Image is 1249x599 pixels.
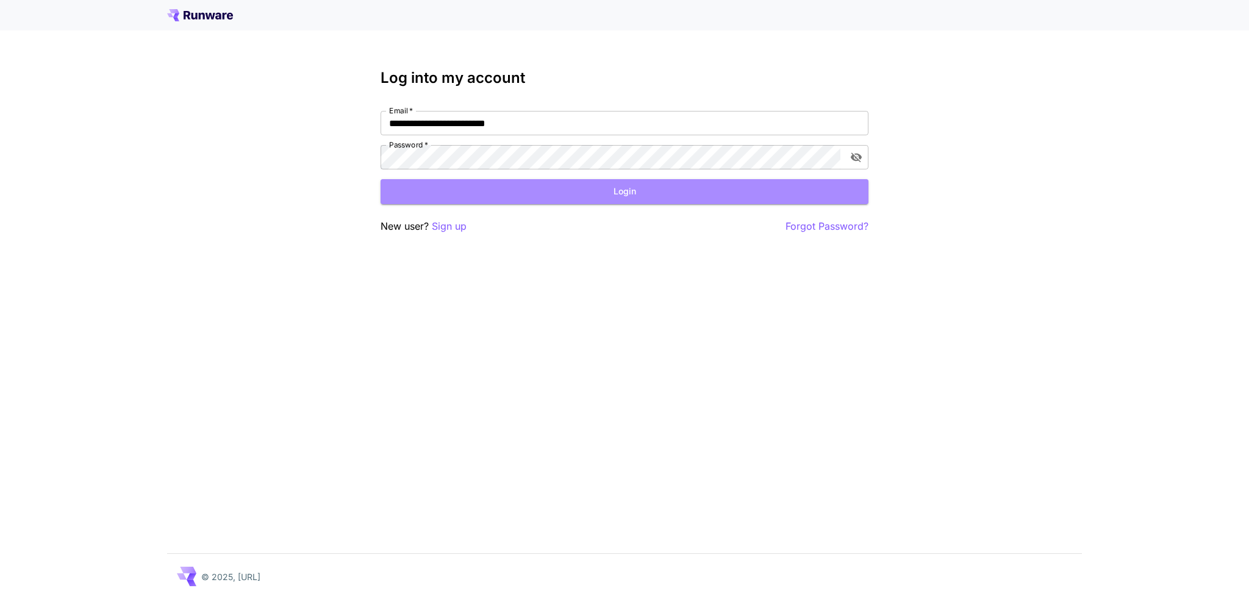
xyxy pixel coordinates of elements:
p: © 2025, [URL] [201,570,260,583]
h3: Log into my account [381,69,868,87]
button: Login [381,179,868,204]
p: New user? [381,219,467,234]
label: Email [389,105,413,116]
button: Forgot Password? [786,219,868,234]
button: toggle password visibility [845,146,867,168]
button: Sign up [432,219,467,234]
label: Password [389,140,428,150]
